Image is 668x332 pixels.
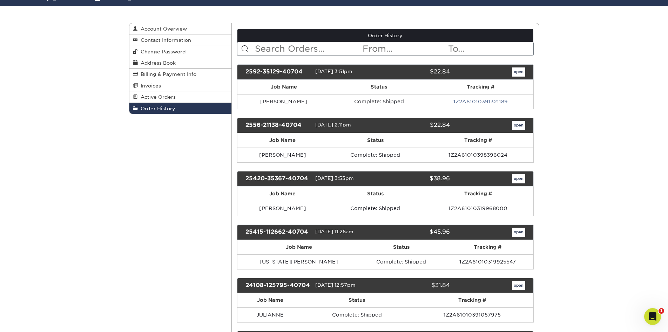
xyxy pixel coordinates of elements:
td: 1Z2A61010319925547 [442,254,533,269]
span: 1 [659,308,664,314]
td: [PERSON_NAME] [237,201,328,216]
th: Status [328,133,423,148]
td: Complete: Shipped [328,148,423,162]
a: Address Book [129,57,232,69]
div: 2556-21138-40704 [240,121,315,130]
input: To... [447,42,533,56]
input: From... [362,42,447,56]
a: Billing & Payment Info [129,69,232,80]
a: Contact Information [129,34,232,46]
th: Status [328,187,423,201]
th: Status [330,80,428,94]
th: Job Name [237,133,328,148]
span: Order History [138,106,175,111]
input: Search Orders... [254,42,362,56]
a: Active Orders [129,91,232,103]
th: Job Name [237,293,303,307]
div: $45.96 [380,228,455,237]
a: Change Password [129,46,232,57]
a: Invoices [129,80,232,91]
span: Invoices [138,83,161,89]
a: open [512,281,525,290]
td: Complete: Shipped [360,254,442,269]
th: Status [360,240,442,254]
td: [PERSON_NAME] [237,94,330,109]
span: Billing & Payment Info [138,71,196,77]
th: Job Name [237,80,330,94]
th: Status [303,293,411,307]
span: Active Orders [138,94,176,100]
a: open [512,121,525,130]
td: Complete: Shipped [303,307,411,322]
a: 1Z2A61010391321189 [453,99,508,104]
td: 1Z2A61010319968000 [423,201,533,216]
span: Change Password [138,49,186,54]
td: 1Z2A61010391057975 [411,307,533,322]
div: 2592-35129-40704 [240,67,315,77]
span: Account Overview [138,26,187,32]
th: Tracking # [428,80,533,94]
div: 25420-35367-40704 [240,174,315,183]
div: 24108-125795-40704 [240,281,315,290]
td: Complete: Shipped [328,201,423,216]
a: open [512,174,525,183]
iframe: Intercom live chat [644,308,661,325]
th: Tracking # [423,133,533,148]
th: Tracking # [423,187,533,201]
a: open [512,67,525,77]
a: open [512,228,525,237]
div: $22.84 [380,121,455,130]
th: Tracking # [411,293,533,307]
span: Address Book [138,60,176,66]
span: Contact Information [138,37,191,43]
th: Job Name [237,240,360,254]
td: [PERSON_NAME] [237,148,328,162]
a: Order History [129,103,232,114]
td: JULIANNE [237,307,303,322]
td: Complete: Shipped [330,94,428,109]
div: $31.84 [380,281,455,290]
div: 25415-112662-40704 [240,228,315,237]
th: Job Name [237,187,328,201]
td: [US_STATE][PERSON_NAME] [237,254,360,269]
span: [DATE] 3:51pm [315,69,352,74]
a: Order History [237,29,533,42]
th: Tracking # [442,240,533,254]
span: [DATE] 12:57pm [315,282,356,288]
a: Account Overview [129,23,232,34]
div: $38.96 [380,174,455,183]
td: 1Z2A61010398396024 [423,148,533,162]
div: $22.84 [380,67,455,77]
span: [DATE] 3:53pm [315,175,354,181]
span: [DATE] 11:26am [315,229,353,234]
span: [DATE] 2:11pm [315,122,351,128]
